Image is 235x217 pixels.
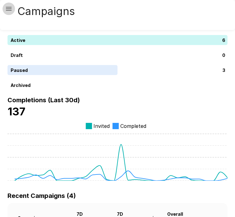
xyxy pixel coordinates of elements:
[222,37,225,43] p: 6
[7,105,25,118] b: 137
[7,96,80,104] b: Completions (Last 30d)
[222,67,225,73] p: 3
[17,5,75,18] h4: Campaigns
[7,192,76,199] b: Recent Campaigns (4)
[222,52,225,58] p: 0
